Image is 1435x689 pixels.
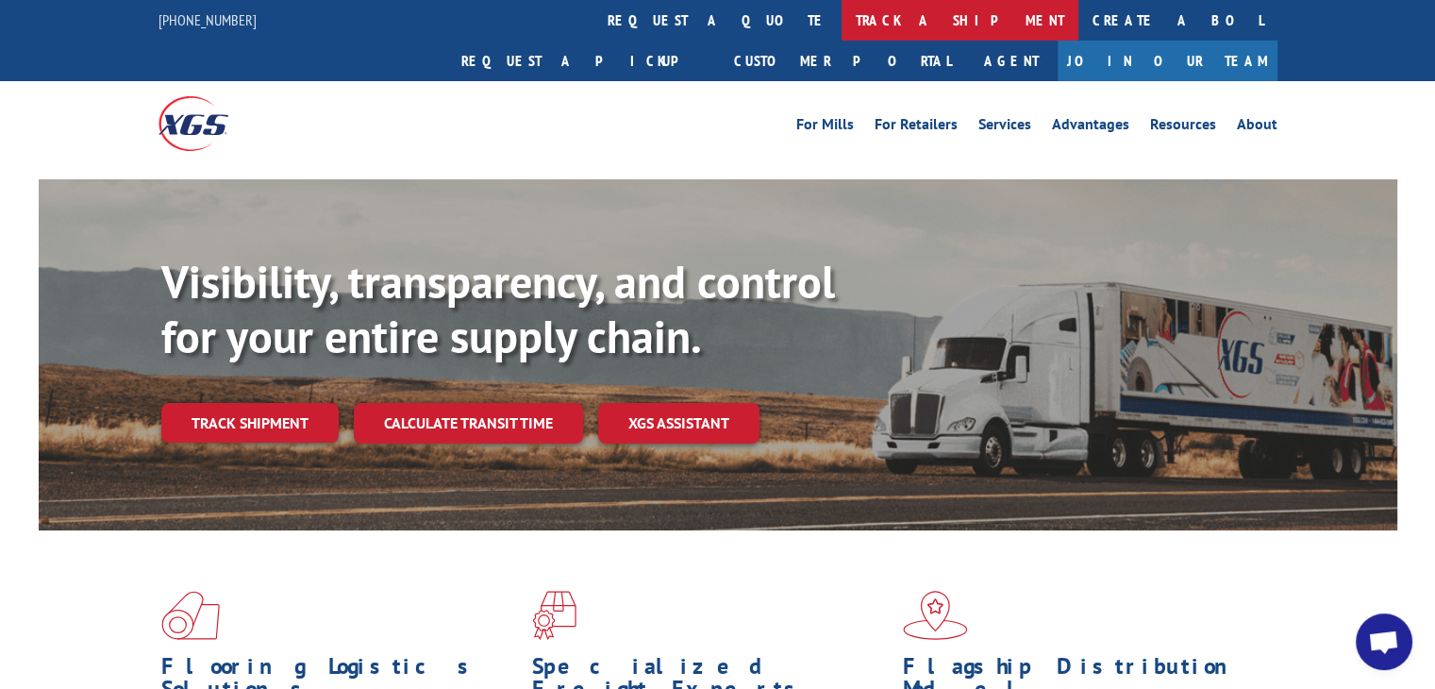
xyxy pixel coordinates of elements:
a: Services [978,117,1031,138]
a: Calculate transit time [354,403,583,444]
a: About [1237,117,1277,138]
div: Open chat [1356,613,1412,670]
a: Customer Portal [720,41,965,81]
a: Track shipment [161,403,339,443]
a: For Mills [796,117,854,138]
a: [PHONE_NUMBER] [159,10,257,29]
a: For Retailers [875,117,958,138]
a: XGS ASSISTANT [598,403,759,444]
a: Request a pickup [447,41,720,81]
b: Visibility, transparency, and control for your entire supply chain. [161,252,835,365]
img: xgs-icon-total-supply-chain-intelligence-red [161,591,220,640]
img: xgs-icon-flagship-distribution-model-red [903,591,968,640]
a: Join Our Team [1058,41,1277,81]
a: Agent [965,41,1058,81]
img: xgs-icon-focused-on-flooring-red [532,591,576,640]
a: Advantages [1052,117,1129,138]
a: Resources [1150,117,1216,138]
